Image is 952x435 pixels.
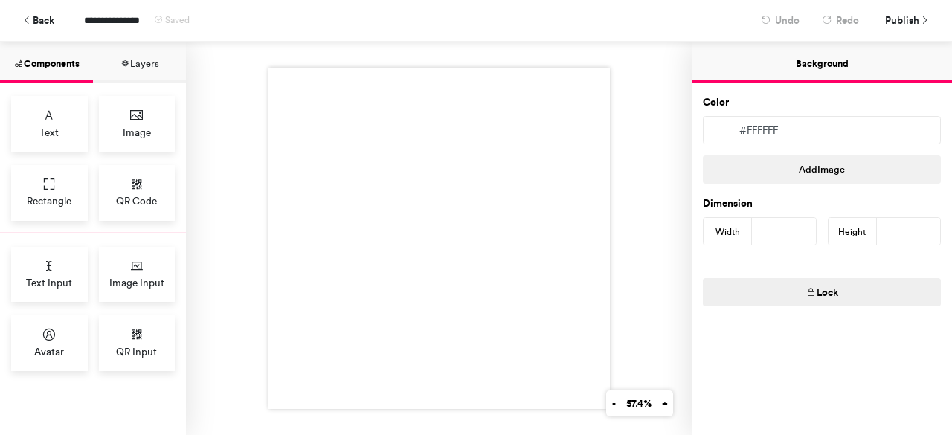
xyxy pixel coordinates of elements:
[116,344,157,359] span: QR Input
[703,95,729,110] label: Color
[692,42,952,83] button: Background
[620,390,657,416] button: 57.4%
[829,218,877,246] div: Height
[703,278,941,306] button: Lock
[109,275,164,290] span: Image Input
[656,390,673,416] button: +
[874,7,937,33] button: Publish
[34,344,64,359] span: Avatar
[27,193,71,208] span: Rectangle
[15,7,62,33] button: Back
[704,218,752,246] div: Width
[703,155,941,184] button: AddImage
[93,42,186,83] button: Layers
[116,193,157,208] span: QR Code
[703,196,753,211] label: Dimension
[165,15,190,25] span: Saved
[885,7,919,33] span: Publish
[733,117,940,144] div: #ffffff
[123,125,151,140] span: Image
[39,125,59,140] span: Text
[606,390,621,416] button: -
[26,275,72,290] span: Text Input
